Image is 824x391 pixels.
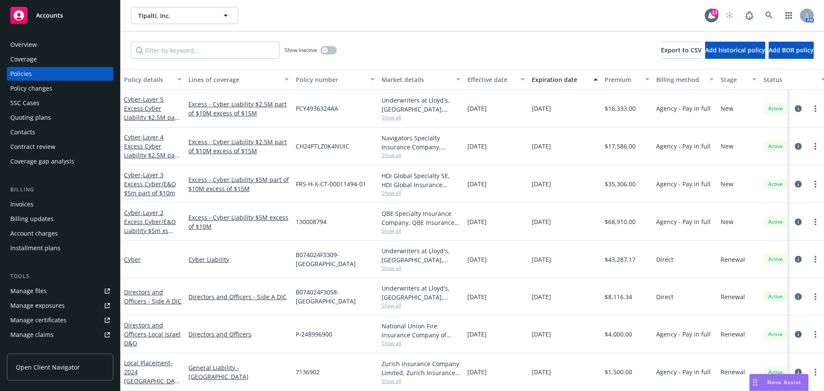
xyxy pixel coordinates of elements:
[532,330,551,339] span: [DATE]
[467,255,487,264] span: [DATE]
[656,75,704,84] div: Billing method
[810,254,821,264] a: more
[10,328,54,342] div: Manage claims
[382,152,460,159] span: Show all
[124,288,182,305] a: Directors and Officers - Side A DIC
[10,52,37,66] div: Coverage
[7,140,113,154] a: Contract review
[7,96,113,110] a: SSC Cases
[10,299,65,312] div: Manage exposures
[124,209,176,244] span: - Layer 2 Excess Cyber/E&O Liability $5m xs $10m
[810,329,821,339] a: more
[793,217,803,227] a: circleInformation
[10,284,47,298] div: Manage files
[721,179,733,188] span: New
[767,368,784,376] span: Active
[721,217,733,226] span: New
[121,69,185,90] button: Policy details
[188,330,289,339] a: Directors and Officers
[721,104,733,113] span: New
[292,69,378,90] button: Policy number
[131,42,279,59] input: Filter by keyword...
[188,363,289,381] a: General Liability - [GEOGRAPHIC_DATA]
[124,133,179,177] a: Cyber
[188,175,289,193] a: Excess - Cyber Liability $5M part of $10M excess of $15M
[605,104,636,113] span: $16,333.00
[7,197,113,211] a: Invoices
[467,217,487,226] span: [DATE]
[296,75,365,84] div: Policy number
[188,137,289,155] a: Excess - Cyber Liability $2.5M part of $10M excess of $15M
[661,42,702,59] button: Export to CSV
[780,7,797,24] a: Switch app
[721,255,745,264] span: Renewal
[605,255,636,264] span: $43,287.17
[124,95,179,139] a: Cyber
[124,133,179,177] span: - Layer 4 Excess Cyber Liability $2.5M part of $10M excess of $15M
[7,272,113,281] div: Tools
[382,359,460,377] div: Zurich Insurance Company Limited, Zurich Insurance Group, Zurich Insurance Group (International),...
[382,339,460,347] span: Show all
[7,185,113,194] div: Billing
[601,69,653,90] button: Premium
[7,125,113,139] a: Contacts
[10,82,52,95] div: Policy changes
[124,330,181,347] span: - Local Israel D&O
[382,114,460,121] span: Show all
[793,179,803,189] a: circleInformation
[705,42,765,59] button: Add historical policy
[124,171,176,197] span: - Layer 3 Excess Cyber/E&O $5m part of $10m
[7,67,113,81] a: Policies
[721,7,738,24] a: Start snowing
[10,197,33,211] div: Invoices
[7,3,113,27] a: Accounts
[605,330,632,339] span: $4,000.00
[661,46,702,54] span: Export to CSV
[721,142,733,151] span: New
[16,363,80,372] span: Open Client Navigator
[36,12,63,19] span: Accounts
[721,292,745,301] span: Renewal
[296,330,332,339] span: P-248996900
[382,209,460,227] div: QBE Specialty Insurance Company, QBE Insurance Group
[10,241,61,255] div: Installment plans
[767,293,784,300] span: Active
[10,313,67,327] div: Manage certificates
[532,255,551,264] span: [DATE]
[741,7,758,24] a: Report a Bug
[382,227,460,234] span: Show all
[10,111,51,124] div: Quoting plans
[656,330,711,339] span: Agency - Pay in full
[793,141,803,152] a: circleInformation
[7,284,113,298] a: Manage files
[467,179,487,188] span: [DATE]
[656,179,711,188] span: Agency - Pay in full
[10,125,35,139] div: Contacts
[532,292,551,301] span: [DATE]
[124,321,181,347] a: Directors and Officers
[188,255,289,264] a: Cyber Liability
[810,217,821,227] a: more
[7,313,113,327] a: Manage certificates
[528,69,601,90] button: Expiration date
[767,379,801,386] span: Nova Assist
[7,328,113,342] a: Manage claims
[382,75,451,84] div: Market details
[760,7,778,24] a: Search
[285,46,317,54] span: Show inactive
[749,374,809,391] button: Nova Assist
[10,343,51,356] div: Manage BORs
[382,321,460,339] div: National Union Fire Insurance Company of [GEOGRAPHIC_DATA], [GEOGRAPHIC_DATA], AIG
[131,7,238,24] button: Tipalti, Inc.
[711,9,718,16] div: 13
[7,38,113,52] a: Overview
[7,212,113,226] a: Billing updates
[532,142,551,151] span: [DATE]
[605,142,636,151] span: $17,586.00
[138,11,212,20] span: Tipalti, Inc.
[793,254,803,264] a: circleInformation
[7,155,113,168] a: Coverage gap analysis
[124,75,172,84] div: Policy details
[188,213,289,231] a: Excess - Cyber Liability $5M excess of $10M
[378,69,464,90] button: Market details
